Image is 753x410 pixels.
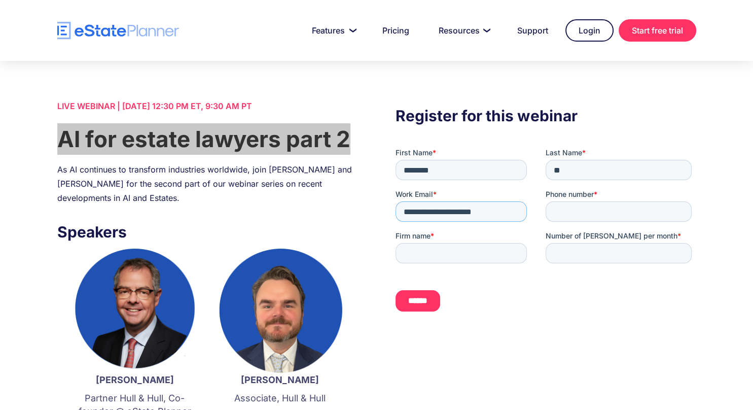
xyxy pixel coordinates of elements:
p: Associate, Hull & Hull [218,392,342,405]
strong: [PERSON_NAME] [96,374,174,385]
h3: Speakers [57,220,357,244]
div: As AI continues to transform industries worldwide, join [PERSON_NAME] and [PERSON_NAME] for the s... [57,162,357,205]
a: Start free trial [619,19,696,42]
iframe: Form 0 [396,148,696,320]
a: home [57,22,179,40]
strong: [PERSON_NAME] [241,374,319,385]
div: LIVE WEBINAR | [DATE] 12:30 PM ET, 9:30 AM PT [57,99,357,113]
a: Login [565,19,614,42]
h1: AI for estate lawyers part 2 [57,123,357,155]
h3: Register for this webinar [396,104,696,127]
a: Features [300,20,365,41]
a: Support [505,20,560,41]
a: Resources [426,20,500,41]
a: Pricing [370,20,421,41]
